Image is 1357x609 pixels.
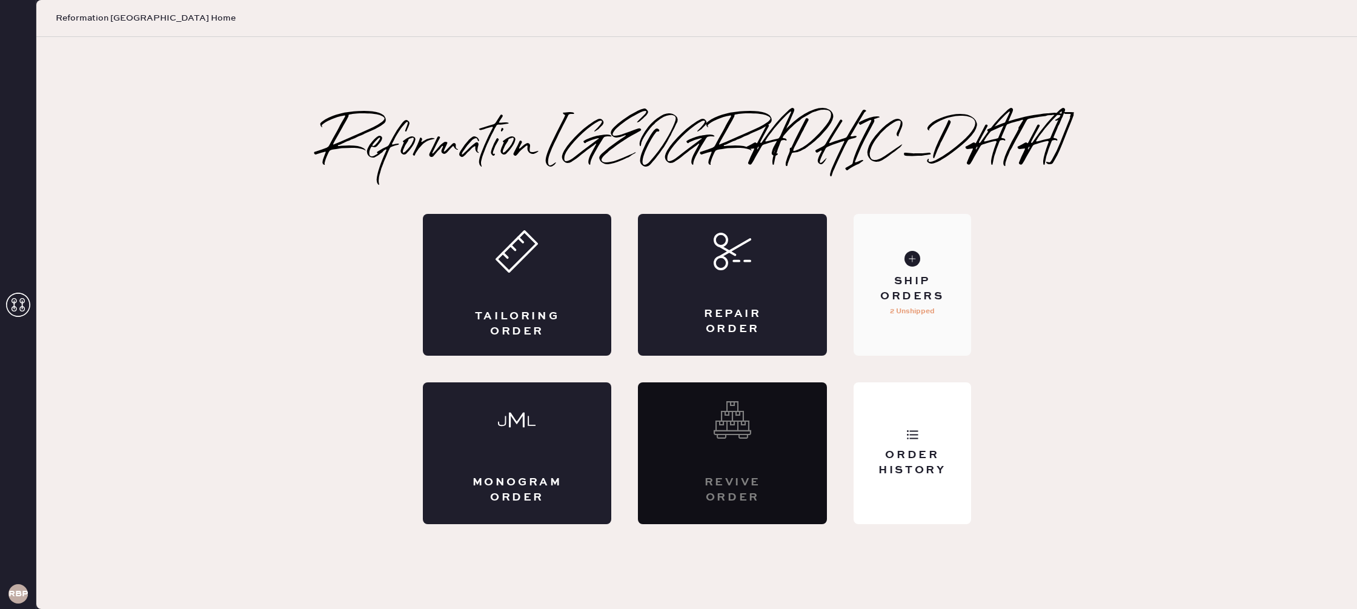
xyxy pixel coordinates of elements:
span: Reformation [GEOGRAPHIC_DATA] Home [56,12,236,24]
div: Order History [863,448,961,478]
div: Repair Order [686,307,778,337]
div: Monogram Order [471,475,563,505]
div: Tailoring Order [471,309,563,339]
h3: RBPA [8,590,28,598]
h2: Reformation [GEOGRAPHIC_DATA] [322,122,1072,170]
div: Revive order [686,475,778,505]
div: Ship Orders [863,274,961,304]
div: Interested? Contact us at care@hemster.co [638,382,827,524]
p: 2 Unshipped [890,304,935,319]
